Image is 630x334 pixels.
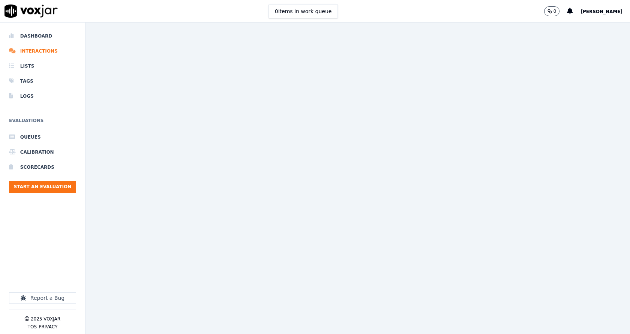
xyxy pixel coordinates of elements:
button: 0 [544,6,567,16]
a: Logs [9,89,76,104]
button: 0items in work queue [268,4,338,18]
a: Scorecards [9,160,76,175]
button: Report a Bug [9,292,76,304]
img: voxjar logo [4,5,58,18]
a: Queues [9,130,76,145]
a: Dashboard [9,29,76,44]
a: Interactions [9,44,76,59]
button: [PERSON_NAME] [580,7,630,16]
span: [PERSON_NAME] [580,9,622,14]
p: 2025 Voxjar [31,316,60,322]
a: Calibration [9,145,76,160]
p: 0 [553,8,556,14]
button: TOS [28,324,37,330]
button: Privacy [39,324,57,330]
a: Lists [9,59,76,74]
h6: Evaluations [9,116,76,130]
button: Start an Evaluation [9,181,76,193]
a: Tags [9,74,76,89]
button: 0 [544,6,560,16]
